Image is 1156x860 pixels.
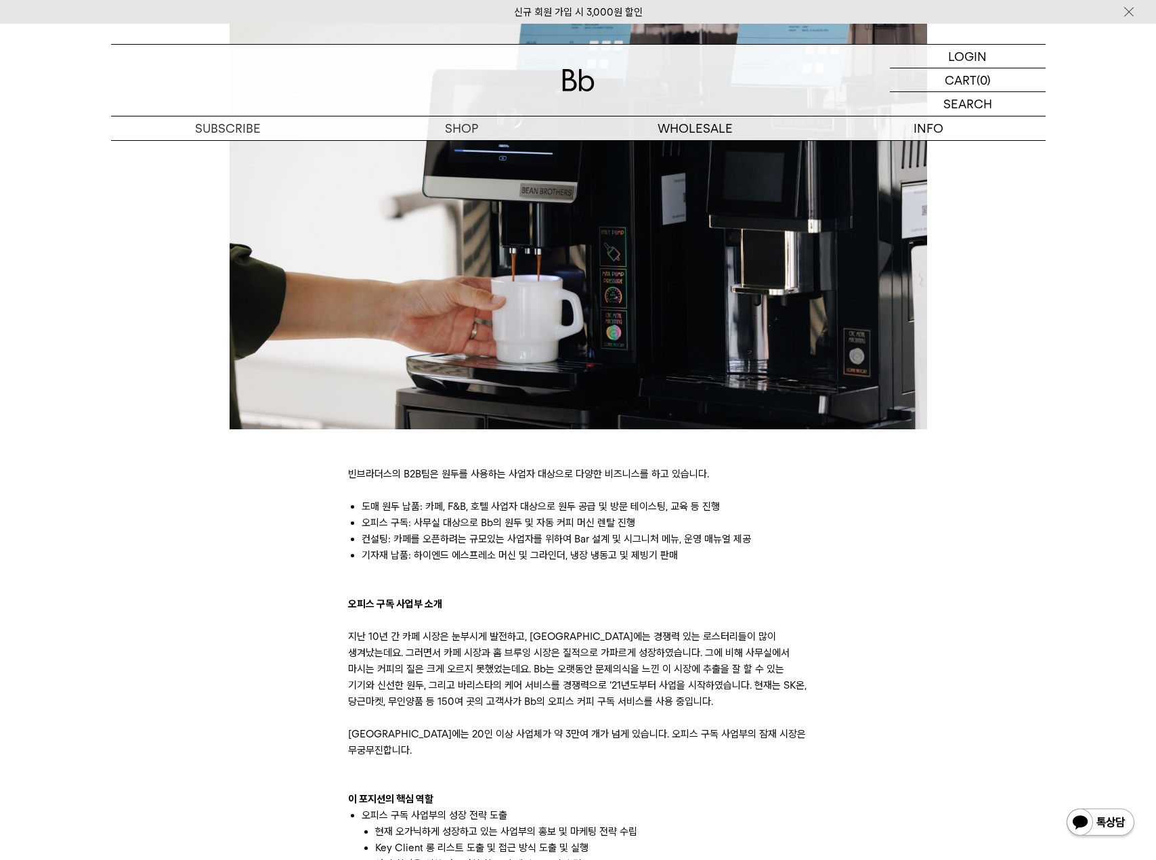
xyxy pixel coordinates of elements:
p: INFO [812,116,1046,140]
b: 이 포지션의 핵심 역할 [348,793,433,805]
img: 카카오톡 채널 1:1 채팅 버튼 [1065,807,1136,840]
p: 지난 10년 간 카페 시장은 눈부시게 발전하고, [GEOGRAPHIC_DATA]에는 경쟁력 있는 로스터리들이 많이 생겨났는데요. 그러면서 카페 시장과 홈 브루잉 시장은 질적으... [348,628,809,758]
img: 로고 [562,69,595,91]
p: 오피스 구독 사업부의 성장 전략 도출 [362,807,809,823]
p: (0) [977,68,991,91]
p: CART [945,68,977,91]
li: 컨설팅: 카페를 오픈하려는 규모있는 사업자를 위하여 Bar 설계 및 시그니처 메뉴, 운영 매뉴얼 제공 [362,531,809,547]
p: SEARCH [943,92,992,116]
a: SHOP [345,116,578,140]
p: WHOLESALE [578,116,812,140]
a: LOGIN [890,45,1046,68]
a: 신규 회원 가입 시 3,000원 할인 [514,6,643,18]
li: 오피스 구독: 사무실 대상으로 Bb의 원두 및 자동 커피 머신 렌탈 진행 [362,515,809,531]
a: SUBSCRIBE [111,116,345,140]
li: Key Client 롱 리스트 도출 및 접근 방식 도출 및 실행 [375,840,809,856]
p: LOGIN [948,45,987,68]
li: 현재 오가닉하게 성장하고 있는 사업부의 홍보 및 마케팅 전략 수립 [375,823,809,840]
p: 빈브라더스의 B2B팀은 원두를 사용하는 사업자 대상으로 다양한 비즈니스를 하고 있습니다. [348,466,809,482]
a: CART (0) [890,68,1046,92]
li: 도매 원두 납품: 카페, F&B, 호텔 사업자 대상으로 원두 공급 및 방문 테이스팅, 교육 등 진행 [362,498,809,515]
li: 기자재 납품: 하이엔드 에스프레소 머신 및 그라인더, 냉장 냉동고 및 제빙기 판매 [362,547,809,563]
b: 오피스 구독 사업부 소개 [348,598,442,610]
